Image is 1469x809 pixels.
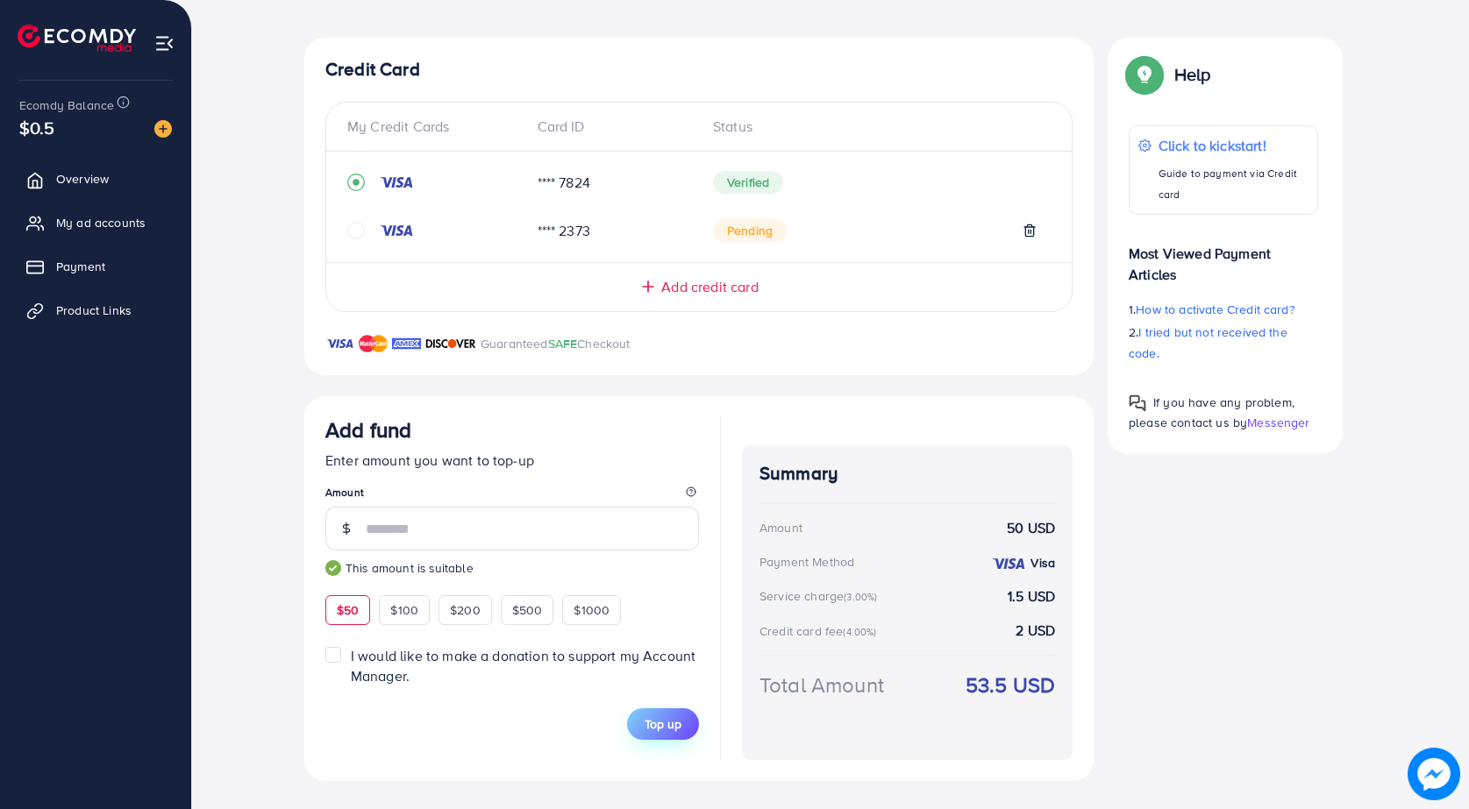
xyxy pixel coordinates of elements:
[699,117,1051,137] div: Status
[56,214,146,231] span: My ad accounts
[627,708,699,740] button: Top up
[1159,163,1309,205] p: Guide to payment via Credit card
[390,601,418,619] span: $100
[347,174,365,191] svg: record circle
[1129,59,1160,90] img: Popup guide
[759,463,1055,485] h4: Summary
[325,560,341,576] img: guide
[325,450,699,471] p: Enter amount you want to top-up
[13,161,178,196] a: Overview
[1129,323,1287,362] span: I tried but not received the code.
[325,59,1073,81] h4: Credit Card
[759,670,884,700] div: Total Amount
[154,33,175,53] img: menu
[450,601,481,619] span: $200
[843,625,876,639] small: (4.00%)
[759,622,882,640] div: Credit card fee
[512,601,543,619] span: $500
[19,96,114,114] span: Ecomdy Balance
[713,219,787,242] span: Pending
[154,120,172,138] img: image
[1408,748,1460,800] img: image
[392,333,421,354] img: brand
[1136,301,1294,318] span: How to activate Credit card?
[347,222,365,239] svg: circle
[337,601,359,619] span: $50
[661,277,758,297] span: Add credit card
[1247,414,1309,431] span: Messenger
[1008,586,1055,607] strong: 1.5 USD
[379,224,414,238] img: credit
[759,587,882,605] div: Service charge
[759,519,802,536] div: Amount
[13,249,178,284] a: Payment
[56,302,132,319] span: Product Links
[325,559,699,577] small: This amount is suitable
[548,335,578,352] span: SAFE
[325,485,699,507] legend: Amount
[347,117,524,137] div: My Credit Cards
[844,590,877,604] small: (3.00%)
[18,25,136,52] img: logo
[1030,554,1055,571] strong: Visa
[1129,394,1146,412] img: Popup guide
[966,670,1055,700] strong: 53.5 USD
[481,333,631,354] p: Guaranteed Checkout
[325,333,354,354] img: brand
[645,715,681,733] span: Top up
[13,293,178,328] a: Product Links
[524,117,700,137] div: Card ID
[1129,299,1318,320] p: 1.
[1129,229,1318,285] p: Most Viewed Payment Articles
[19,115,55,140] span: $0.5
[1129,394,1294,431] span: If you have any problem, please contact us by
[425,333,476,354] img: brand
[991,557,1026,571] img: credit
[56,258,105,275] span: Payment
[359,333,388,354] img: brand
[759,553,854,571] div: Payment Method
[713,171,783,194] span: Verified
[1007,518,1055,538] strong: 50 USD
[574,601,610,619] span: $1000
[1129,322,1318,364] p: 2.
[56,170,109,188] span: Overview
[13,205,178,240] a: My ad accounts
[1016,621,1055,641] strong: 2 USD
[379,175,414,189] img: credit
[1159,135,1309,156] p: Click to kickstart!
[325,417,411,443] h3: Add fund
[351,646,695,685] span: I would like to make a donation to support my Account Manager.
[1174,64,1211,85] p: Help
